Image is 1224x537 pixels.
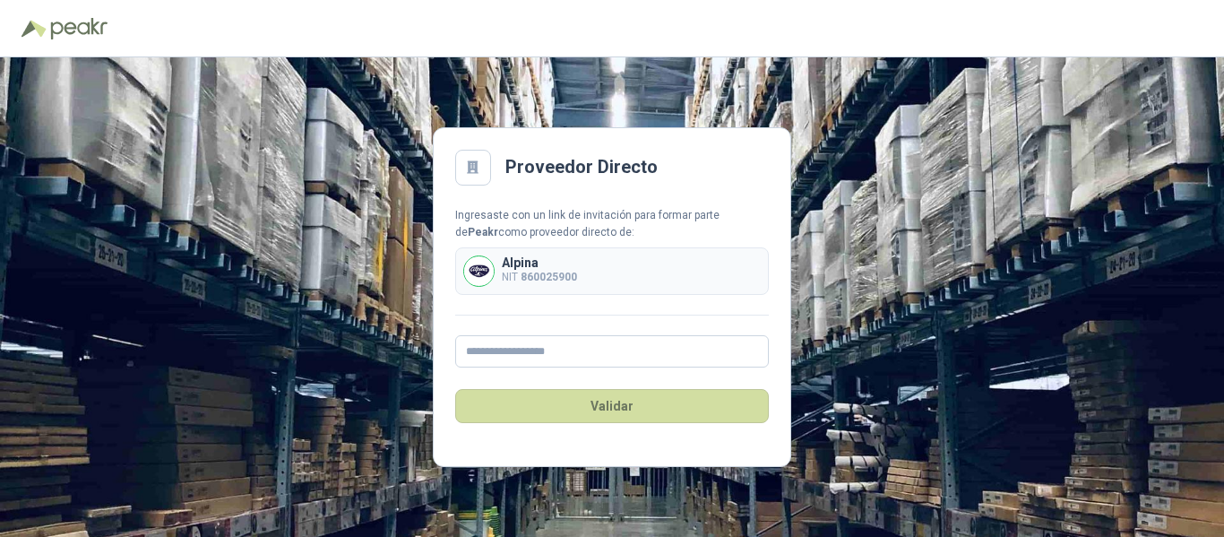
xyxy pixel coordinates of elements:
img: Peakr [50,18,108,39]
p: Alpina [502,256,577,269]
b: 860025900 [521,271,577,283]
button: Validar [455,389,769,423]
p: NIT [502,269,577,286]
img: Logo [22,20,47,38]
b: Peakr [468,226,498,238]
img: Company Logo [464,256,494,286]
div: Ingresaste con un link de invitación para formar parte de como proveedor directo de: [455,207,769,241]
h2: Proveedor Directo [505,153,658,181]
